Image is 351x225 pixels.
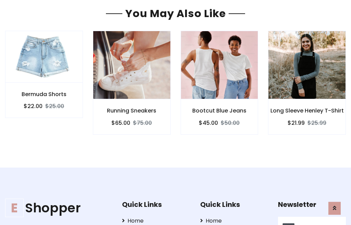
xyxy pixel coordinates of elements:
[200,217,268,225] a: Home
[288,120,305,126] h6: $21.99
[199,120,218,126] h6: $45.00
[5,199,24,217] span: E
[122,200,190,209] h5: Quick Links
[111,120,130,126] h6: $65.00
[181,31,258,134] a: Bootcut Blue Jeans $45.00$50.00
[221,119,240,127] del: $50.00
[307,119,326,127] del: $25.99
[5,31,83,118] a: Bermuda Shorts $22.00$25.00
[93,107,170,114] h6: Running Sneakers
[122,6,229,21] span: You May Also Like
[122,217,190,225] a: Home
[268,107,346,114] h6: Long Sleeve Henley T-Shirt
[24,103,43,109] h6: $22.00
[181,107,258,114] h6: Bootcut Blue Jeans
[5,91,83,97] h6: Bermuda Shorts
[93,31,171,134] a: Running Sneakers $65.00$75.00
[278,200,346,209] h5: Newsletter
[5,200,111,216] a: EShopper
[268,31,346,134] a: Long Sleeve Henley T-Shirt $21.99$25.99
[200,200,268,209] h5: Quick Links
[45,102,64,110] del: $25.00
[133,119,152,127] del: $75.00
[5,200,111,216] h1: Shopper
